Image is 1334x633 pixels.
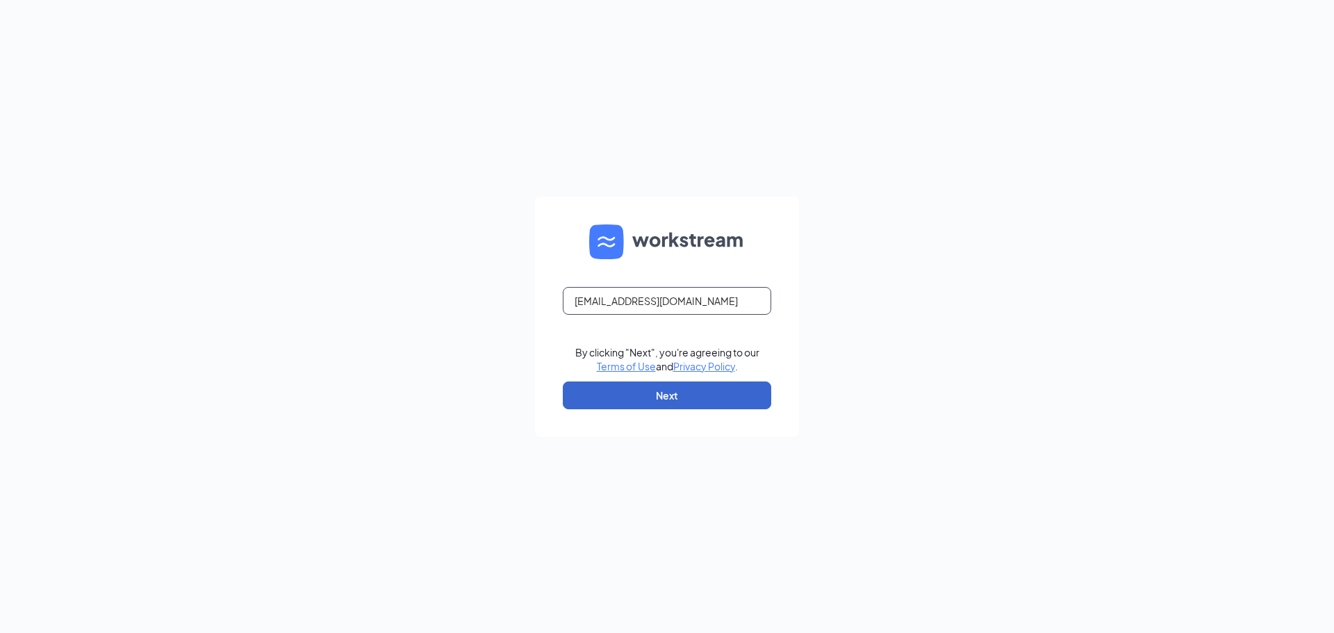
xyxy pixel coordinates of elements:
input: Email [563,287,771,315]
button: Next [563,381,771,409]
div: By clicking "Next", you're agreeing to our and . [575,345,759,373]
a: Terms of Use [597,360,656,372]
img: WS logo and Workstream text [589,224,745,259]
a: Privacy Policy [673,360,735,372]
